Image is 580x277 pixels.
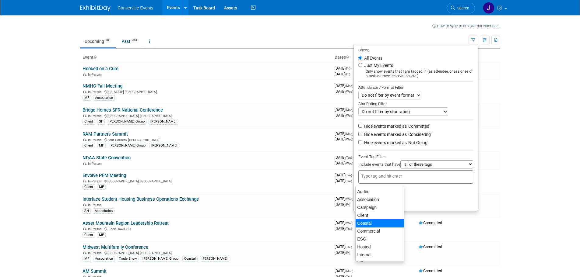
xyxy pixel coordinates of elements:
[83,220,169,226] a: Asset Mountain Region Leadership Retreat
[88,138,104,142] span: In-Person
[356,211,404,219] div: Client
[182,256,198,261] div: Coastal
[335,131,355,136] span: [DATE]
[363,56,382,60] label: All Events
[88,162,104,166] span: In-Person
[345,221,353,225] span: (Wed)
[97,119,105,124] div: SF
[354,268,355,273] span: -
[345,108,353,112] span: (Mon)
[346,55,349,60] a: Sort by Start Date
[335,268,355,273] span: [DATE]
[80,5,111,11] img: ExhibitDay
[335,89,353,94] span: [DATE]
[83,137,330,142] div: Four Corners, [GEOGRAPHIC_DATA]
[354,220,355,225] span: -
[335,226,352,231] span: [DATE]
[358,160,473,170] div: Include events that have
[83,227,86,230] img: In-Person Event
[335,244,354,249] span: [DATE]
[345,162,353,165] span: (Wed)
[351,66,352,71] span: -
[200,256,229,261] div: [PERSON_NAME]
[83,232,95,238] div: Client
[335,202,350,207] span: [DATE]
[83,114,86,117] img: In-Person Event
[335,83,355,88] span: [DATE]
[447,3,475,13] a: Search
[88,203,104,207] span: In-Person
[83,226,330,231] div: Black Hawk, CO
[83,107,163,113] a: Bridge Homes SFR National Conference
[83,203,86,206] img: In-Person Event
[93,55,97,60] a: Sort by Event Name
[97,184,106,190] div: MF
[83,155,131,161] a: NDAA State Convention
[363,123,430,129] label: Hide events marked as 'Committed'
[345,73,350,76] span: (Fri)
[107,119,146,124] div: [PERSON_NAME] Group
[83,256,91,261] div: MF
[335,161,353,165] span: [DATE]
[335,66,352,71] span: [DATE]
[83,83,122,89] a: NMHC Fall Meeting
[345,174,352,177] span: (Tue)
[335,72,350,76] span: [DATE]
[353,244,354,249] span: -
[83,162,86,165] img: In-Person Event
[345,197,353,201] span: (Wed)
[483,2,494,14] img: John Taggart
[83,178,330,183] div: [GEOGRAPHIC_DATA], [GEOGRAPHIC_DATA]
[88,179,104,183] span: In-Person
[104,38,111,43] span: 82
[332,52,416,63] th: Dates
[363,62,393,68] label: Just My Events
[432,24,500,28] a: How to sync to an external calendar...
[335,155,354,160] span: [DATE]
[108,143,147,148] div: [PERSON_NAME] Group
[83,196,199,202] a: Interface Student Housing Business Operations Exchange
[93,256,115,261] div: Association
[83,95,91,101] div: MF
[358,84,473,91] div: Attendance / Format Filter:
[97,232,106,238] div: MF
[353,155,354,160] span: -
[356,259,404,267] div: MF
[356,235,404,243] div: ESG
[353,173,354,177] span: -
[88,251,104,255] span: In-Person
[131,38,139,43] span: 609
[117,256,139,261] div: Trade Show
[345,84,353,88] span: (Mon)
[345,138,353,141] span: (Wed)
[345,90,353,93] span: (Wed)
[88,73,104,77] span: In-Person
[118,5,153,10] span: Conservice Events
[335,107,355,112] span: [DATE]
[355,219,404,227] div: Coastal
[345,67,350,70] span: (Fri)
[419,220,442,225] span: Committed
[356,203,404,211] div: Campaign
[83,173,126,178] a: Envolve PFM Meeting
[149,143,179,148] div: [PERSON_NAME]
[83,66,118,71] a: Hooked on a Cure
[97,143,106,148] div: MF
[335,178,352,183] span: [DATE]
[149,119,178,124] div: [PERSON_NAME]
[335,137,353,141] span: [DATE]
[358,46,473,54] div: Show:
[335,250,350,255] span: [DATE]
[83,268,107,274] a: AM Summit
[335,173,354,177] span: [DATE]
[345,156,352,159] span: (Tue)
[356,243,404,251] div: Hosted
[83,250,330,255] div: [GEOGRAPHIC_DATA], [GEOGRAPHIC_DATA]
[345,269,353,273] span: (Mon)
[80,52,332,63] th: Event
[358,69,473,78] div: Only show events that I am tagged in (as attendee, or assignee of a task, or travel reservation, ...
[363,131,431,137] label: Hide events marked as 'Considering'
[88,90,104,94] span: In-Person
[83,251,86,254] img: In-Person Event
[358,153,473,160] div: Event Tag Filter:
